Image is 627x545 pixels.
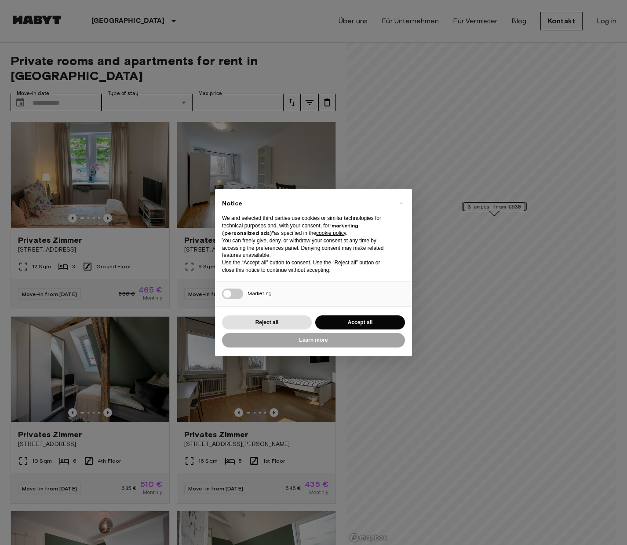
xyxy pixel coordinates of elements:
[222,222,358,236] strong: “marketing (personalized ads)”
[222,259,391,274] p: Use the “Accept all” button to consent. Use the “Reject all” button or close this notice to conti...
[316,230,346,236] a: cookie policy
[222,199,391,208] h2: Notice
[222,333,405,347] button: Learn more
[315,315,405,330] button: Accept all
[222,237,391,259] p: You can freely give, deny, or withdraw your consent at any time by accessing the preferences pane...
[399,198,402,208] span: ×
[222,215,391,237] p: We and selected third parties use cookies or similar technologies for technical purposes and, wit...
[394,196,408,210] button: Close this notice
[222,315,312,330] button: Reject all
[248,290,272,296] span: Marketing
